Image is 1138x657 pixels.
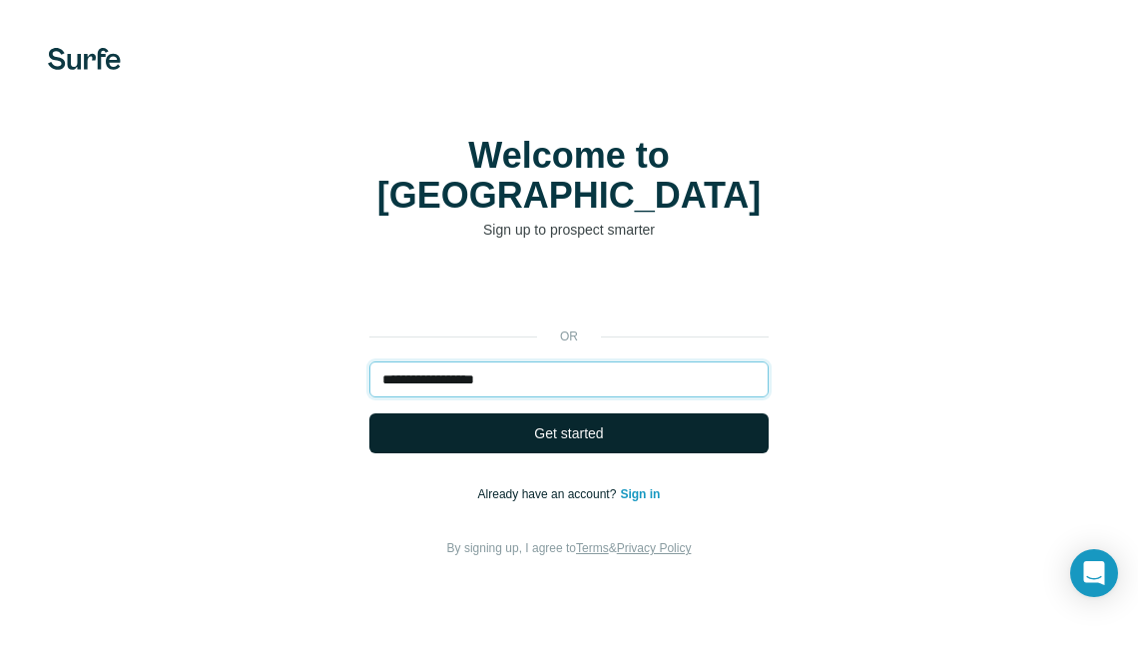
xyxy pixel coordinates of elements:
[576,541,609,555] a: Terms
[369,220,769,240] p: Sign up to prospect smarter
[48,48,121,70] img: Surfe's logo
[447,541,692,555] span: By signing up, I agree to &
[369,136,769,216] h1: Welcome to [GEOGRAPHIC_DATA]
[537,328,601,345] p: or
[620,487,660,501] a: Sign in
[478,487,621,501] span: Already have an account?
[359,270,779,314] iframe: Sign in with Google Button
[1070,549,1118,597] div: Open Intercom Messenger
[534,423,603,443] span: Get started
[369,413,769,453] button: Get started
[617,541,692,555] a: Privacy Policy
